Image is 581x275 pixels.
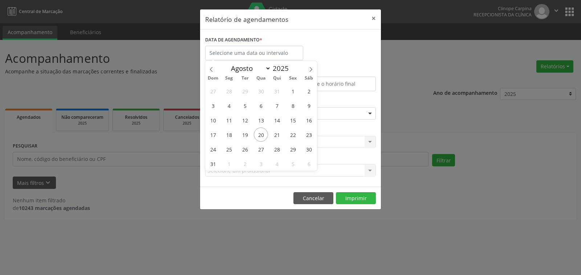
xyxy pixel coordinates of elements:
[238,98,252,113] span: Agosto 5, 2025
[286,84,300,98] span: Agosto 1, 2025
[302,142,316,156] span: Agosto 30, 2025
[238,142,252,156] span: Agosto 26, 2025
[222,98,236,113] span: Agosto 4, 2025
[222,113,236,127] span: Agosto 11, 2025
[302,113,316,127] span: Agosto 16, 2025
[292,65,376,77] label: ATÉ
[206,142,220,156] span: Agosto 24, 2025
[292,77,376,91] input: Selecione o horário final
[238,113,252,127] span: Agosto 12, 2025
[206,113,220,127] span: Agosto 10, 2025
[206,98,220,113] span: Agosto 3, 2025
[254,84,268,98] span: Julho 30, 2025
[253,76,269,81] span: Qua
[285,76,301,81] span: Sex
[222,157,236,171] span: Setembro 1, 2025
[205,35,262,46] label: DATA DE AGENDAMENTO
[205,76,221,81] span: Dom
[227,63,271,73] select: Month
[286,142,300,156] span: Agosto 29, 2025
[270,98,284,113] span: Agosto 7, 2025
[254,128,268,142] span: Agosto 20, 2025
[293,192,333,205] button: Cancelar
[302,98,316,113] span: Agosto 9, 2025
[301,76,317,81] span: Sáb
[254,157,268,171] span: Setembro 3, 2025
[221,76,237,81] span: Seg
[269,76,285,81] span: Qui
[254,98,268,113] span: Agosto 6, 2025
[366,9,381,27] button: Close
[205,15,288,24] h5: Relatório de agendamentos
[222,84,236,98] span: Julho 28, 2025
[222,128,236,142] span: Agosto 18, 2025
[206,84,220,98] span: Julho 27, 2025
[336,192,376,205] button: Imprimir
[286,157,300,171] span: Setembro 5, 2025
[270,128,284,142] span: Agosto 21, 2025
[205,46,303,60] input: Selecione uma data ou intervalo
[222,142,236,156] span: Agosto 25, 2025
[270,157,284,171] span: Setembro 4, 2025
[286,113,300,127] span: Agosto 15, 2025
[238,157,252,171] span: Setembro 2, 2025
[270,142,284,156] span: Agosto 28, 2025
[238,84,252,98] span: Julho 29, 2025
[302,84,316,98] span: Agosto 2, 2025
[206,157,220,171] span: Agosto 31, 2025
[270,84,284,98] span: Julho 31, 2025
[271,64,295,73] input: Year
[238,128,252,142] span: Agosto 19, 2025
[302,128,316,142] span: Agosto 23, 2025
[302,157,316,171] span: Setembro 6, 2025
[237,76,253,81] span: Ter
[206,128,220,142] span: Agosto 17, 2025
[286,128,300,142] span: Agosto 22, 2025
[254,142,268,156] span: Agosto 27, 2025
[254,113,268,127] span: Agosto 13, 2025
[270,113,284,127] span: Agosto 14, 2025
[286,98,300,113] span: Agosto 8, 2025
